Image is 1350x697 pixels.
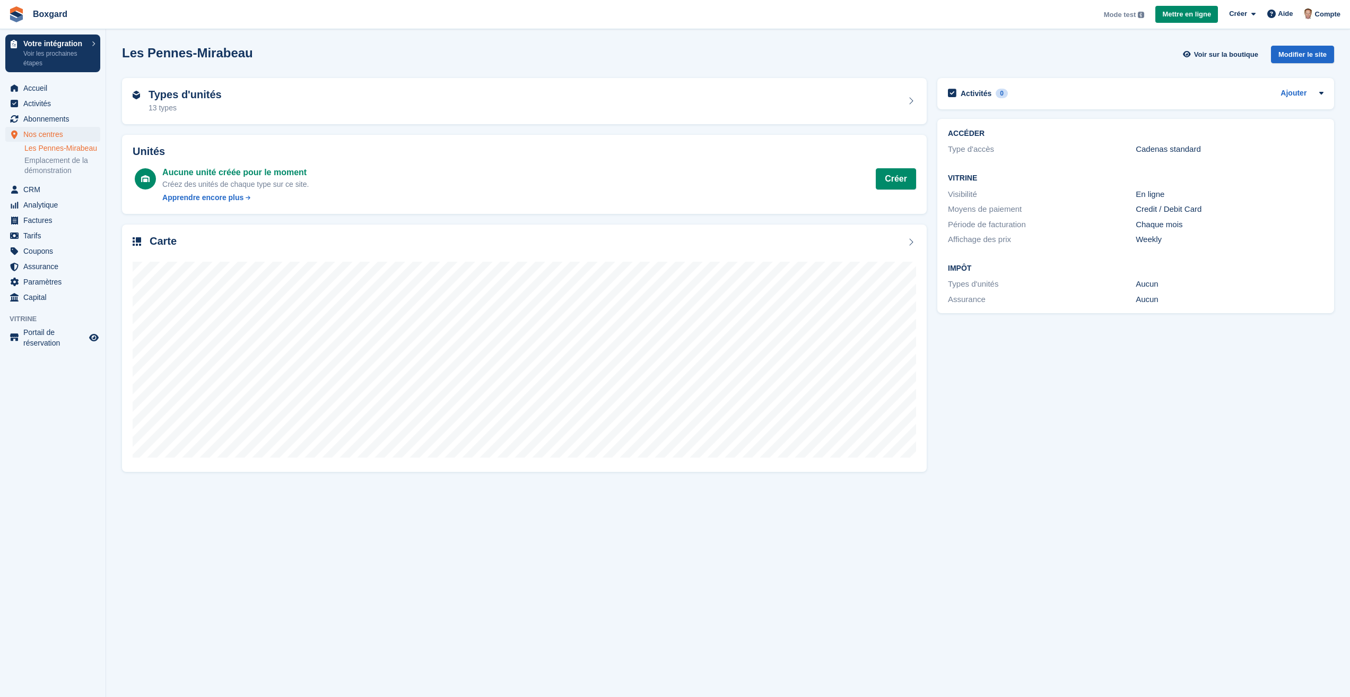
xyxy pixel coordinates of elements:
[1229,8,1247,19] span: Créer
[961,89,991,98] h2: Activités
[948,278,1136,290] div: Types d'unités
[23,40,86,47] p: Votre intégration
[5,290,100,305] a: menu
[1136,294,1323,306] div: Aucun
[1315,9,1340,20] span: Compte
[1136,203,1323,216] div: Credit / Debit Card
[5,327,100,348] a: menu
[23,111,87,126] span: Abonnements
[1136,278,1323,290] div: Aucun
[23,197,87,212] span: Analytique
[5,259,100,274] a: menu
[150,235,177,247] h2: Carte
[5,274,100,289] a: menu
[23,290,87,305] span: Capital
[1278,8,1293,19] span: Aide
[23,244,87,259] span: Coupons
[5,96,100,111] a: menu
[5,228,100,243] a: menu
[133,91,140,99] img: unit-type-icn-2b2737a686de81e16bb02015468b77c625bbabd49415b5ef34ead5e3b44a266d.svg
[5,111,100,126] a: menu
[133,237,141,246] img: map-icn-33ee37083ee616e46c38cad1a60f524a97daa1e2b2c8c0bc3eb3415660979fc1.svg
[1104,10,1136,20] span: Mode test
[5,35,100,72] a: Votre intégration Voir les prochaines étapes
[23,259,87,274] span: Assurance
[5,81,100,96] a: menu
[29,5,72,23] a: Boxgard
[23,213,87,228] span: Factures
[5,197,100,212] a: menu
[948,174,1323,183] h2: Vitrine
[948,264,1323,273] h2: Impôt
[23,81,87,96] span: Accueil
[1194,49,1258,60] span: Voir sur la boutique
[149,89,222,101] h2: Types d'unités
[996,89,1008,98] div: 0
[133,145,916,158] h2: Unités
[23,327,87,348] span: Portail de réservation
[1136,143,1323,156] div: Cadenas standard
[23,274,87,289] span: Paramètres
[5,244,100,259] a: menu
[1162,9,1211,20] span: Mettre en ligne
[149,102,222,114] div: 13 types
[23,96,87,111] span: Activités
[162,192,309,203] a: Apprendre encore plus
[88,331,100,344] a: Boutique d'aperçu
[8,6,24,22] img: stora-icon-8386f47178a22dfd0bd8f6a31ec36ba5ce8667c1dd55bd0f319d3a0aa187defe.svg
[1271,46,1334,63] div: Modifier le site
[122,46,253,60] h2: Les Pennes-Mirabeau
[948,294,1136,306] div: Assurance
[1182,46,1262,63] a: Voir sur la boutique
[162,192,243,203] div: Apprendre encore plus
[1303,8,1313,19] img: Alban Mackay
[1271,46,1334,67] a: Modifier le site
[122,78,927,125] a: Types d'unités 13 types
[948,130,1323,138] h2: ACCÉDER
[876,168,916,190] button: Créer
[23,49,86,68] p: Voir les prochaines étapes
[1138,12,1144,18] img: icon-info-grey-7440780725fd019a000dd9b08b2336e03edf1995a4989e88bcd33f0948082b44.svg
[5,127,100,142] a: menu
[23,127,87,142] span: Nos centres
[1136,188,1323,201] div: En ligne
[5,182,100,197] a: menu
[141,175,150,183] img: unit-icn-white-d235c252c4782ee186a2df4c2286ac11bc0d7b43c5caf8ab1da4ff888f7e7cf9.svg
[23,182,87,197] span: CRM
[948,234,1136,246] div: Affichage des prix
[1281,88,1307,100] a: Ajouter
[162,166,309,179] div: Aucune unité créée pour le moment
[1155,6,1218,23] a: Mettre en ligne
[948,203,1136,216] div: Moyens de paiement
[24,143,100,153] a: Les Pennes-Mirabeau
[122,225,927,472] a: Carte
[1136,219,1323,231] div: Chaque mois
[162,179,309,190] div: Créez des unités de chaque type sur ce site.
[24,156,100,176] a: Emplacement de la démonstration
[1136,234,1323,246] div: Weekly
[948,219,1136,231] div: Période de facturation
[948,188,1136,201] div: Visibilité
[5,213,100,228] a: menu
[10,314,106,324] span: Vitrine
[948,143,1136,156] div: Type d'accès
[23,228,87,243] span: Tarifs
